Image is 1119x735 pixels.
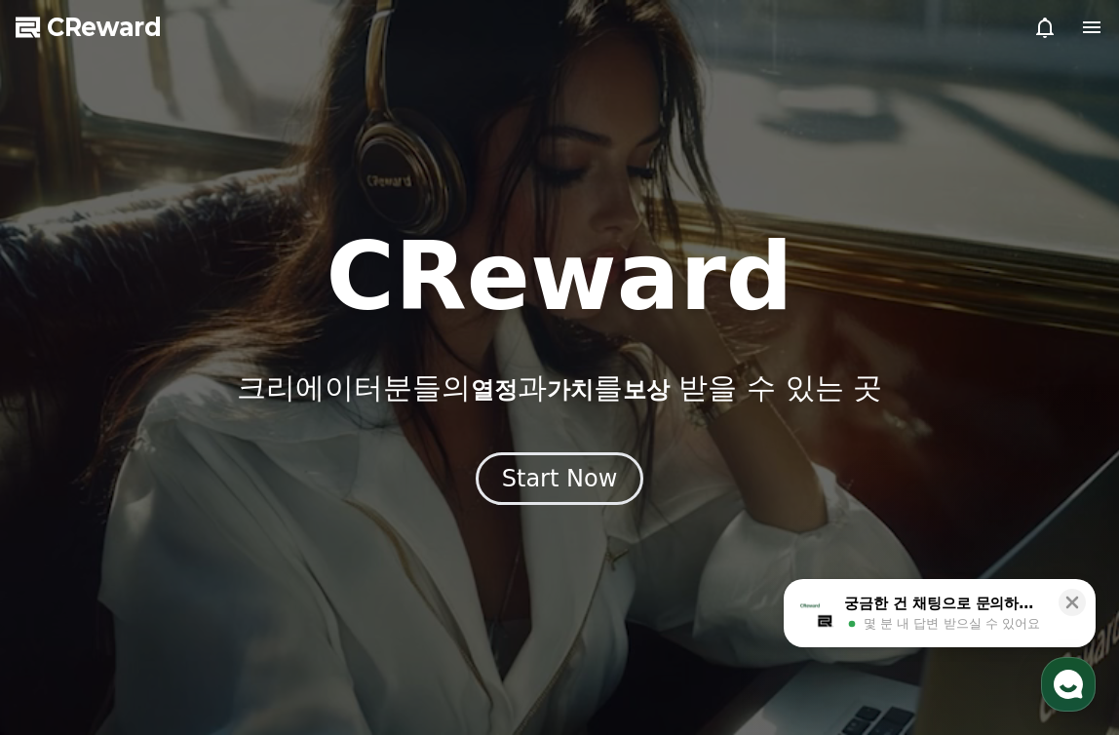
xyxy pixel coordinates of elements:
h1: CReward [326,230,792,324]
a: Start Now [476,472,644,490]
span: 열정 [471,376,518,404]
span: 가치 [547,376,594,404]
span: 보상 [623,376,670,404]
div: Start Now [502,463,618,494]
span: CReward [47,12,162,43]
p: 크리에이터분들의 과 를 받을 수 있는 곳 [237,370,882,406]
a: CReward [16,12,162,43]
button: Start Now [476,452,644,505]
